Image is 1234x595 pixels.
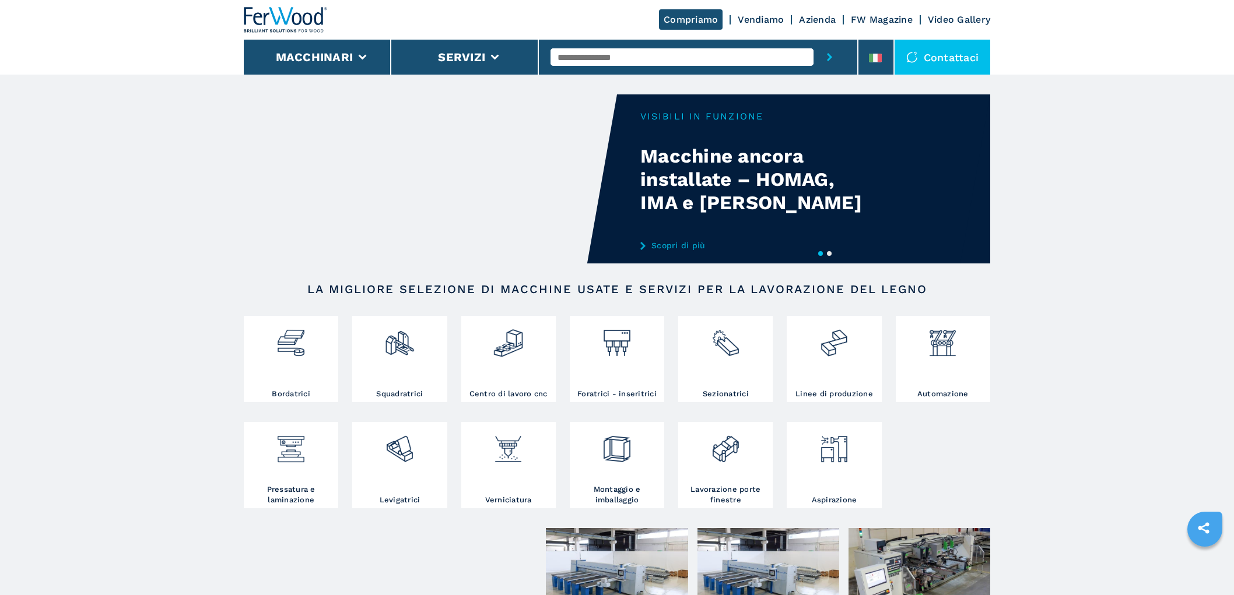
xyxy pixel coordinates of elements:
a: Compriamo [659,9,723,30]
button: submit-button [814,40,846,75]
h3: Sezionatrici [703,389,749,399]
img: verniciatura_1.png [493,425,524,464]
h3: Pressatura e laminazione [247,484,335,505]
a: Linee di produzione [787,316,881,402]
a: Verniciatura [461,422,556,508]
h3: Levigatrici [380,495,420,505]
h2: LA MIGLIORE SELEZIONE DI MACCHINE USATE E SERVIZI PER LA LAVORAZIONE DEL LEGNO [281,282,953,296]
div: Contattaci [895,40,991,75]
img: centro_di_lavoro_cnc_2.png [493,319,524,358]
a: Foratrici - inseritrici [570,316,664,402]
h3: Montaggio e imballaggio [573,484,661,505]
a: Automazione [896,316,990,402]
h3: Bordatrici [272,389,310,399]
a: Bordatrici [244,316,338,402]
img: aspirazione_1.png [819,425,850,464]
h3: Squadratrici [376,389,423,399]
a: Aspirazione [787,422,881,508]
h3: Automazione [917,389,969,399]
a: Levigatrici [352,422,447,508]
a: FW Magazine [851,14,913,25]
img: automazione.png [927,319,958,358]
a: Scopri di più [640,241,869,250]
img: sezionatrici_2.png [710,319,741,358]
a: Azienda [799,14,836,25]
iframe: Chat [1184,543,1225,586]
a: Vendiamo [738,14,784,25]
img: Contattaci [906,51,918,63]
img: levigatrici_2.png [384,425,415,464]
h3: Aspirazione [812,495,857,505]
h3: Lavorazione porte finestre [681,484,770,505]
button: Servizi [438,50,485,64]
video: Your browser does not support the video tag. [244,94,617,263]
a: Montaggio e imballaggio [570,422,664,508]
a: Lavorazione porte finestre [678,422,773,508]
img: bordatrici_1.png [275,319,306,358]
h3: Centro di lavoro cnc [469,389,548,399]
img: Ferwood [244,7,328,33]
a: Centro di lavoro cnc [461,316,556,402]
a: Video Gallery [928,14,990,25]
a: Pressatura e laminazione [244,422,338,508]
img: montaggio_imballaggio_2.png [601,425,632,464]
img: pressa-strettoia.png [275,425,306,464]
h3: Foratrici - inseritrici [577,389,657,399]
a: Sezionatrici [678,316,773,402]
a: sharethis [1189,513,1218,543]
button: 1 [818,251,823,256]
h3: Verniciatura [485,495,532,505]
a: Squadratrici [352,316,447,402]
img: lavorazione_porte_finestre_2.png [710,425,741,464]
img: foratrici_inseritrici_2.png [601,319,632,358]
img: linee_di_produzione_2.png [819,319,850,358]
button: 2 [827,251,832,256]
button: Macchinari [276,50,353,64]
img: squadratrici_2.png [384,319,415,358]
h3: Linee di produzione [795,389,873,399]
